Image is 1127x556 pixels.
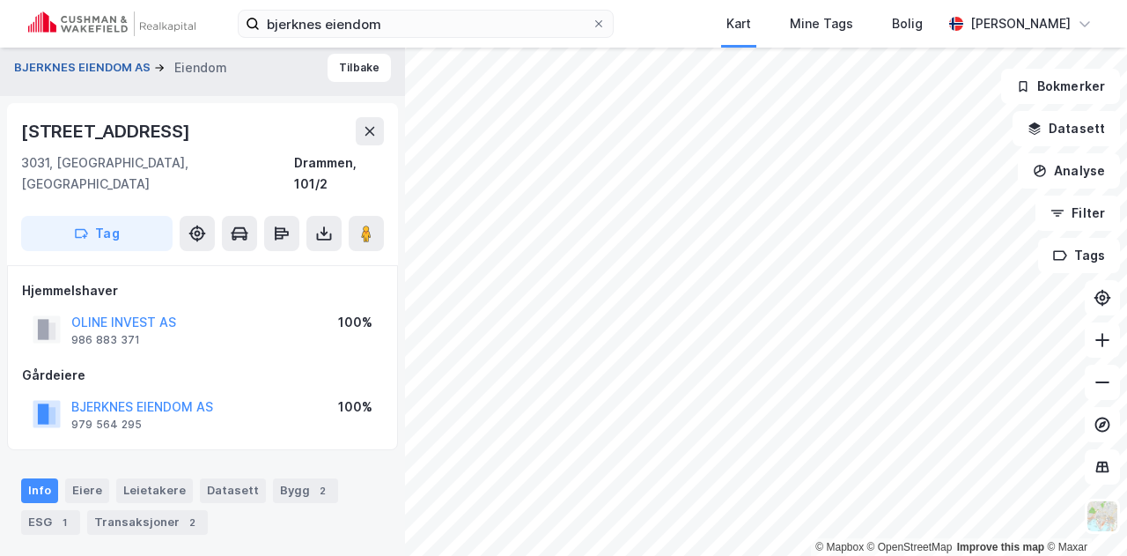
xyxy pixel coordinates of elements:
div: 100% [338,312,372,333]
div: 986 883 371 [71,333,140,347]
div: 979 564 295 [71,418,142,432]
div: Bygg [273,478,338,503]
div: Transaksjoner [87,510,208,535]
button: Filter [1035,196,1120,231]
iframe: Chat Widget [1039,471,1127,556]
div: Info [21,478,58,503]
div: Datasett [200,478,266,503]
div: 100% [338,397,372,418]
div: Leietakere [116,478,193,503]
button: Datasett [1013,111,1120,146]
a: OpenStreetMap [867,541,953,553]
div: Gårdeiere [22,365,383,386]
div: 2 [313,482,331,500]
input: Søk på adresse, matrikkel, gårdeiere, leietakere eller personer [260,11,592,37]
button: BJERKNES EIENDOM AS [14,59,154,77]
button: Tilbake [328,54,391,82]
div: [STREET_ADDRESS] [21,117,194,145]
div: Drammen, 101/2 [294,152,384,195]
div: Eiere [65,478,109,503]
div: Hjemmelshaver [22,280,383,301]
button: Tags [1038,238,1120,273]
button: Bokmerker [1001,69,1120,104]
div: 3031, [GEOGRAPHIC_DATA], [GEOGRAPHIC_DATA] [21,152,294,195]
div: ESG [21,510,80,535]
div: Eiendom [174,57,227,78]
a: Mapbox [815,541,864,553]
div: Kart [726,13,751,34]
div: 1 [55,514,73,531]
div: 2 [183,514,201,531]
div: Mine Tags [790,13,853,34]
button: Tag [21,216,173,251]
button: Analyse [1018,153,1120,189]
img: cushman-wakefield-realkapital-logo.202ea83816669bd177139c58696a8fa1.svg [28,11,195,36]
div: Kontrollprogram for chat [1039,471,1127,556]
a: Improve this map [957,541,1044,553]
div: Bolig [892,13,923,34]
div: [PERSON_NAME] [970,13,1071,34]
